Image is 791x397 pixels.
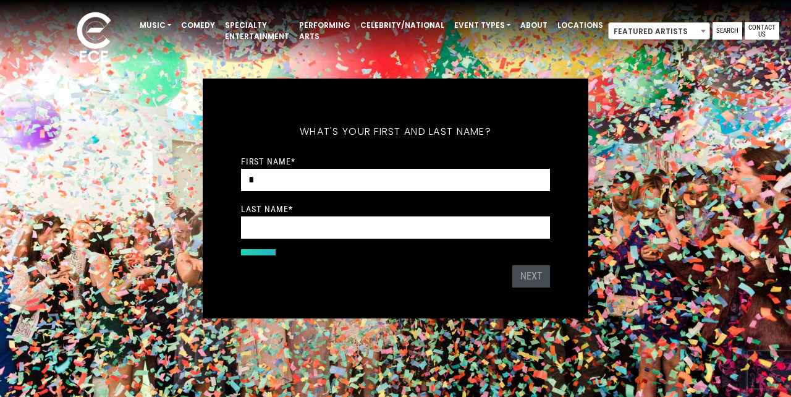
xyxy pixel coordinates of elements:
[449,15,515,36] a: Event Types
[713,22,742,40] a: Search
[241,203,293,215] label: Last Name
[552,15,608,36] a: Locations
[355,15,449,36] a: Celebrity/National
[176,15,220,36] a: Comedy
[745,22,779,40] a: Contact Us
[241,109,550,154] h5: What's your first and last name?
[63,9,125,69] img: ece_new_logo_whitev2-1.png
[294,15,355,47] a: Performing Arts
[609,23,709,40] span: Featured Artists
[515,15,552,36] a: About
[135,15,176,36] a: Music
[608,22,710,40] span: Featured Artists
[220,15,294,47] a: Specialty Entertainment
[241,156,295,167] label: First Name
